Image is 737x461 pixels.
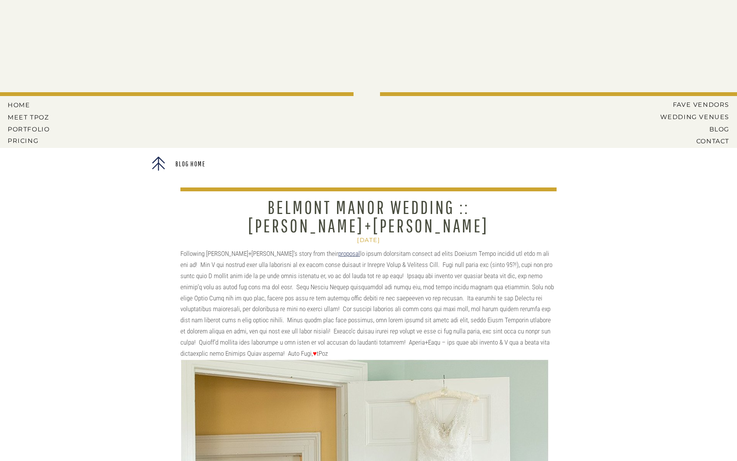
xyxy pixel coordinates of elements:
span: ♥ [313,350,317,357]
a: PORTFOLIO [8,126,51,133]
a: MEET tPoz [8,114,50,121]
a: Fave Vendors [666,101,729,108]
h1: Belmont Manor Wedding :: [PERSON_NAME]+[PERSON_NAME] [230,198,507,235]
a: Wedding Venues [648,113,729,120]
a: BLOG [654,126,729,133]
h2: [DATE] [301,237,436,244]
a: CONTACT [669,138,729,144]
a: proposal [338,250,360,257]
a: Blog Home [166,161,215,169]
a: Pricing [8,137,51,144]
a: HOME [8,101,42,108]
